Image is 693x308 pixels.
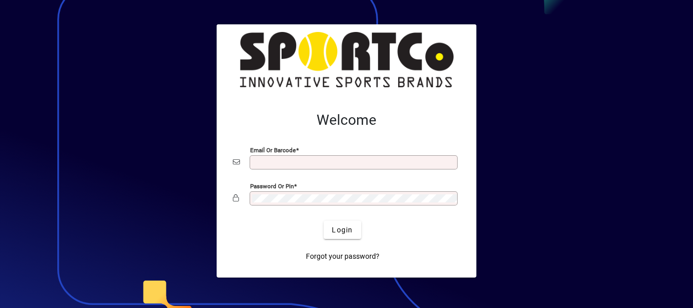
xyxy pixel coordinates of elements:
span: Login [332,225,353,235]
h2: Welcome [233,112,460,129]
mat-label: Password or Pin [250,183,294,190]
mat-label: Email or Barcode [250,147,296,154]
a: Forgot your password? [302,247,384,265]
button: Login [324,221,361,239]
span: Forgot your password? [306,251,379,262]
